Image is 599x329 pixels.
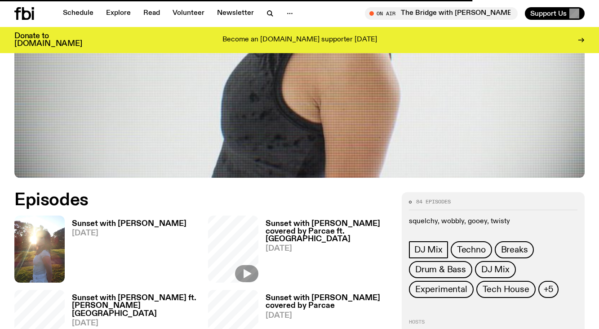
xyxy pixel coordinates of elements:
h3: Donate to [DOMAIN_NAME] [14,32,82,48]
span: +5 [544,284,554,294]
span: [DATE] [72,230,186,237]
span: Experimental [415,284,467,294]
p: squelchy, wobbly, gooey, twisty [409,217,577,226]
a: Drum & Bass [409,261,472,278]
p: Become an [DOMAIN_NAME] supporter [DATE] [222,36,377,44]
a: Schedule [58,7,99,20]
a: Breaks [495,241,534,258]
span: DJ Mix [414,245,443,255]
span: Drum & Bass [415,265,466,275]
h3: Sunset with [PERSON_NAME] ft. [PERSON_NAME][GEOGRAPHIC_DATA] [72,294,197,317]
h3: Sunset with [PERSON_NAME] covered by Parcae ft. [GEOGRAPHIC_DATA] [266,220,391,243]
a: DJ Mix [409,241,448,258]
h2: Episodes [14,192,391,208]
span: 84 episodes [416,199,451,204]
a: Sunset with [PERSON_NAME][DATE] [65,220,186,283]
a: Volunteer [167,7,210,20]
span: DJ Mix [481,265,510,275]
a: Newsletter [212,7,259,20]
a: Explore [101,7,136,20]
a: Techno [451,241,492,258]
button: +5 [538,281,559,298]
span: [DATE] [266,245,391,252]
span: Support Us [530,9,567,18]
a: Tech House [476,281,536,298]
h3: Sunset with [PERSON_NAME] [72,220,186,228]
span: Tech House [483,284,529,294]
h3: Sunset with [PERSON_NAME] covered by Parcae [266,294,391,310]
span: Tune in live [375,10,513,17]
a: Read [138,7,165,20]
button: Support Us [525,7,585,20]
span: [DATE] [266,312,391,320]
span: Techno [457,245,486,255]
a: Experimental [409,281,474,298]
a: Sunset with [PERSON_NAME] covered by Parcae ft. [GEOGRAPHIC_DATA][DATE] [258,220,391,283]
button: On AirThe Bridge with [PERSON_NAME] [365,7,518,20]
span: Breaks [501,245,528,255]
span: [DATE] [72,320,197,327]
a: DJ Mix [475,261,516,278]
